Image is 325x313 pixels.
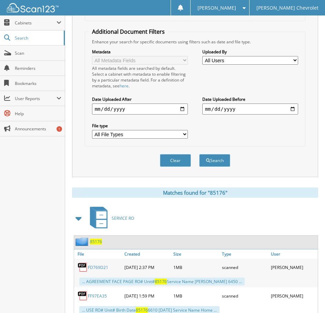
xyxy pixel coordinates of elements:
[220,260,269,274] div: scanned
[202,49,298,55] label: Uploaded By
[199,154,230,167] button: Search
[220,249,269,259] a: Type
[88,293,107,299] a: FF97EA35
[86,205,134,232] a: SERVICE RO
[7,3,59,12] img: scan123-logo-white.svg
[92,123,188,129] label: File type
[15,65,61,71] span: Reminders
[269,249,318,259] a: User
[202,96,298,102] label: Date Uploaded Before
[15,35,60,41] span: Search
[172,289,220,303] div: 1MB
[74,249,123,259] a: File
[155,279,167,284] span: 85176
[15,111,61,117] span: Help
[220,289,269,303] div: scanned
[92,104,188,115] input: start
[57,126,62,132] div: 1
[15,50,61,56] span: Scan
[123,289,171,303] div: [DATE] 1:59 PM
[78,262,88,272] img: PDF.png
[123,249,171,259] a: Created
[15,80,61,86] span: Bookmarks
[172,249,220,259] a: Size
[75,237,90,246] img: folder2.png
[172,260,220,274] div: 1MB
[123,260,171,274] div: [DATE] 2:37 PM
[120,83,129,89] a: here
[160,154,191,167] button: Clear
[90,239,102,245] a: 85176
[79,278,245,285] div: ... AGREEMENT FACE PAGE RO# Unit# Service Name [PERSON_NAME] 6450 ...
[89,28,168,35] legend: Additional Document Filters
[15,20,57,26] span: Cabinets
[112,215,134,221] span: SERVICE RO
[89,39,302,45] div: Enhance your search for specific documents using filters such as date and file type.
[136,307,148,313] span: 85176
[88,265,108,270] a: FD769D21
[72,187,318,198] div: Matches found for "85176"
[269,289,318,303] div: [PERSON_NAME]
[15,126,61,132] span: Announcements
[78,291,88,301] img: PDF.png
[92,49,188,55] label: Metadata
[256,6,318,10] span: [PERSON_NAME] Chevrolet
[202,104,298,115] input: end
[269,260,318,274] div: [PERSON_NAME]
[15,96,57,101] span: User Reports
[92,65,188,89] div: All metadata fields are searched by default. Select a cabinet with metadata to enable filtering b...
[197,6,236,10] span: [PERSON_NAME]
[92,96,188,102] label: Date Uploaded After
